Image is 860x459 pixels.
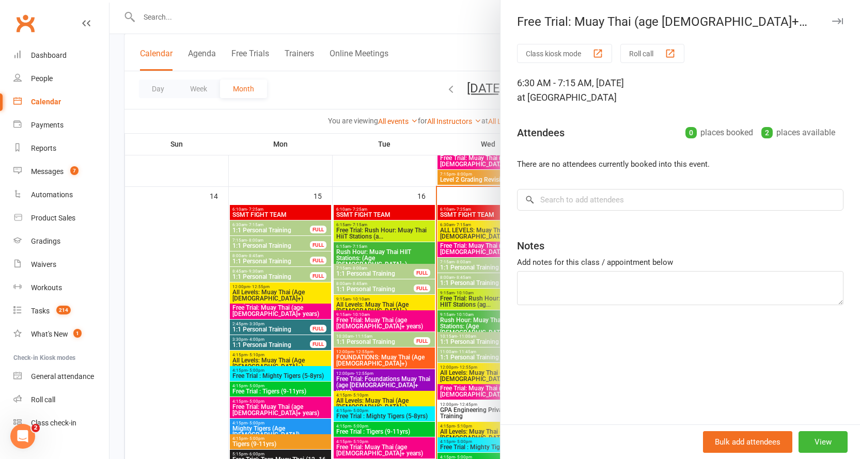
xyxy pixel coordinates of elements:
iframe: Intercom live chat [10,424,35,449]
button: Roll call [620,44,684,63]
div: Add notes for this class / appointment below [517,256,843,268]
div: 0 [685,127,697,138]
a: People [13,67,109,90]
a: Clubworx [12,10,38,36]
div: places available [761,125,835,140]
div: Notes [517,239,544,253]
div: Reports [31,144,56,152]
a: Automations [13,183,109,207]
div: General attendance [31,372,94,381]
div: Waivers [31,260,56,268]
a: Payments [13,114,109,137]
span: at [GEOGRAPHIC_DATA] [517,92,617,103]
div: Gradings [31,237,60,245]
div: People [31,74,53,83]
li: There are no attendees currently booked into this event. [517,158,843,170]
div: Attendees [517,125,565,140]
div: 6:30 AM - 7:15 AM, [DATE] [517,76,843,105]
a: Calendar [13,90,109,114]
div: Workouts [31,283,62,292]
button: Bulk add attendees [703,431,792,453]
div: Calendar [31,98,61,106]
div: Free Trial: Muay Thai (age [DEMOGRAPHIC_DATA]+ years) [501,14,860,29]
span: 214 [56,306,71,314]
a: Tasks 214 [13,299,109,323]
div: What's New [31,330,68,338]
div: Dashboard [31,51,67,59]
div: Class check-in [31,419,76,427]
div: Roll call [31,395,55,404]
a: General attendance kiosk mode [13,365,109,388]
a: Dashboard [13,44,109,67]
a: Gradings [13,230,109,253]
div: Product Sales [31,214,75,222]
div: Tasks [31,307,50,315]
div: Automations [31,191,73,199]
div: Messages [31,167,64,176]
a: Class kiosk mode [13,411,109,435]
div: 2 [761,127,773,138]
a: What's New1 [13,323,109,346]
button: View [799,431,848,453]
a: Roll call [13,388,109,411]
span: 2 [32,424,40,432]
div: Payments [31,121,64,129]
a: Reports [13,137,109,160]
div: places booked [685,125,753,140]
button: Class kiosk mode [517,44,612,63]
a: Waivers [13,253,109,276]
input: Search to add attendees [517,189,843,211]
a: Workouts [13,276,109,299]
span: 1 [73,329,82,338]
a: Messages 7 [13,160,109,183]
span: 7 [70,166,79,175]
a: Product Sales [13,207,109,230]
